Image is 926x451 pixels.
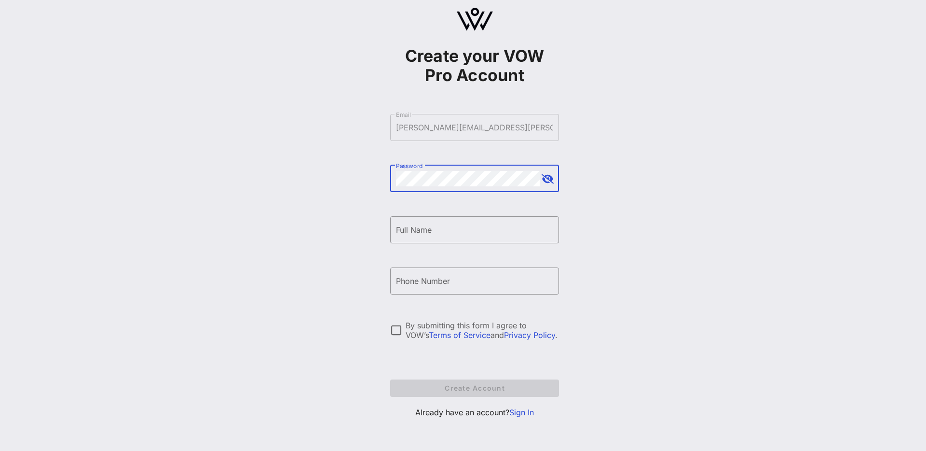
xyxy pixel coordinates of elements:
[542,174,554,184] button: append icon
[396,162,423,169] label: Password
[504,330,555,340] a: Privacy Policy
[396,111,411,118] label: Email
[390,46,559,85] h1: Create your VOW Pro Account
[406,321,559,340] div: By submitting this form I agree to VOW’s and .
[457,8,493,31] img: logo.svg
[429,330,490,340] a: Terms of Service
[509,408,534,417] a: Sign In
[390,407,559,418] p: Already have an account?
